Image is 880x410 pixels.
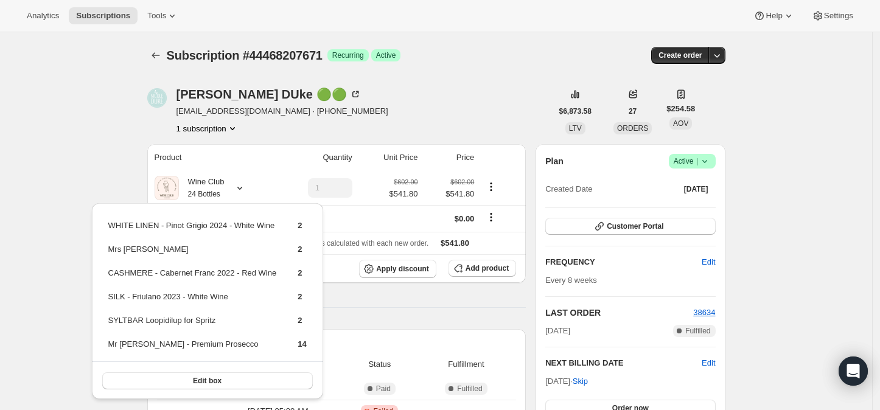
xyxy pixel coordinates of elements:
span: [EMAIL_ADDRESS][DOMAIN_NAME] · [PHONE_NUMBER] [176,105,388,117]
span: Fulfilled [685,326,710,336]
button: Help [746,7,801,24]
td: WHITE LINEN - Pinot Grigio 2024 - White Wine [108,219,278,241]
span: $254.58 [666,103,695,115]
span: [DATE] · [545,377,588,386]
div: Open Intercom Messenger [839,356,868,386]
span: Add product [466,263,509,273]
span: 2 [298,245,302,254]
th: Unit Price [356,144,422,171]
button: Product actions [176,122,239,134]
span: Every 8 weeks [545,276,597,285]
span: $541.80 [389,188,417,200]
button: Edit [702,357,715,369]
span: 27 [629,106,637,116]
a: 38634 [693,308,715,317]
span: Edit box [193,376,222,386]
span: Recurring [332,50,364,60]
span: $541.80 [425,188,474,200]
span: Status [343,358,416,370]
button: Edit [694,252,722,272]
button: Create order [651,47,709,64]
button: [DATE] [677,181,716,198]
span: [DATE] [684,184,708,194]
th: Price [421,144,478,171]
span: $6,873.58 [559,106,592,116]
div: Wine Club [179,176,225,200]
span: 2 [298,268,302,277]
small: $602.00 [394,178,417,186]
h2: NEXT BILLING DATE [545,357,702,369]
td: SILK - Friulano 2023 - White Wine [108,290,278,313]
h2: FREQUENCY [545,256,702,268]
td: Mrs [PERSON_NAME] [108,243,278,265]
td: CASHMERE - Cabernet Franc 2022 - Red Wine [108,266,278,289]
span: ORDERS [617,124,648,133]
span: 14 [298,339,306,349]
span: Subscription #44468207671 [167,49,323,62]
span: Customer Portal [607,221,663,231]
span: Created Date [545,183,592,195]
button: Edit box [102,372,313,389]
span: Subscriptions [76,11,130,21]
span: Fulfillment [424,358,509,370]
button: Subscriptions [147,47,164,64]
button: Analytics [19,7,66,24]
h2: Payment attempts [157,339,517,351]
button: 27 [621,103,644,120]
span: $0.00 [455,214,475,223]
span: Skip [573,375,588,387]
button: Subscriptions [69,7,138,24]
span: | [696,156,698,166]
span: Help [766,11,782,21]
img: product img [155,176,179,200]
span: 2 [298,316,302,325]
button: Apply discount [359,260,436,278]
span: Edit [702,256,715,268]
button: Shipping actions [481,210,501,224]
span: AOV [673,119,688,128]
span: 2 [298,221,302,230]
span: NIcole DUke 🟢🟢 [147,88,167,108]
button: Settings [805,7,861,24]
div: [PERSON_NAME] DUke 🟢🟢 [176,88,361,100]
button: Product actions [481,180,501,193]
button: $6,873.58 [552,103,599,120]
span: LTV [569,124,582,133]
small: $602.00 [450,178,474,186]
span: Active [376,50,396,60]
span: [DATE] [545,325,570,337]
span: Create order [658,50,702,60]
span: $541.80 [441,238,469,248]
h2: Plan [545,155,564,167]
span: Active [674,155,711,167]
span: 2 [298,292,302,301]
button: Skip [565,372,595,391]
button: Customer Portal [545,218,715,235]
th: Quantity [274,144,356,171]
span: Settings [824,11,853,21]
button: 38634 [693,307,715,319]
span: Tools [147,11,166,21]
td: Mr [PERSON_NAME] - Premium Prosecco [108,338,278,360]
span: Analytics [27,11,59,21]
small: 24 Bottles [188,190,220,198]
button: Add product [449,260,516,277]
button: Tools [140,7,186,24]
span: Paid [376,384,391,394]
h2: LAST ORDER [545,307,693,319]
span: Fulfilled [457,384,482,394]
td: SYLTBAR Loopidilup for Spritz [108,314,278,336]
span: Apply discount [376,264,429,274]
th: Product [147,144,274,171]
